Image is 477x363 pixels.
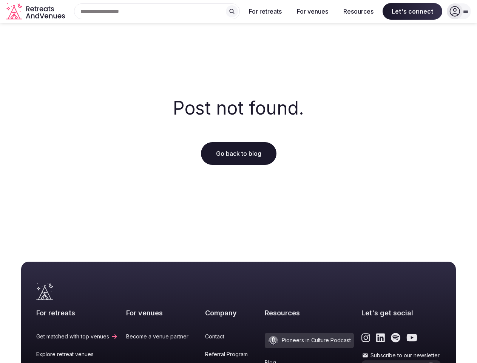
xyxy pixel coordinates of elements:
a: Get matched with top venues [36,333,118,340]
a: Go back to blog [201,142,276,165]
a: Visit the homepage [6,3,66,20]
a: Visit the homepage [36,283,53,300]
a: Pioneers in Culture Podcast [265,333,354,348]
a: Become a venue partner [126,333,198,340]
a: Contact [205,333,257,340]
h2: For venues [126,308,198,318]
svg: Retreats and Venues company logo [6,3,66,20]
button: For venues [291,3,334,20]
h2: Company [205,308,257,318]
button: For retreats [243,3,288,20]
h2: For retreats [36,308,118,318]
a: Link to the retreats and venues Spotify page [391,333,400,343]
a: Link to the retreats and venues Instagram page [361,333,370,343]
span: Let's connect [383,3,442,20]
button: Resources [337,3,380,20]
a: Link to the retreats and venues Youtube page [406,333,417,343]
a: Explore retreat venues [36,351,118,358]
a: Link to the retreats and venues LinkedIn page [376,333,385,343]
a: Referral Program [205,351,257,358]
label: Subscribe to our newsletter [361,352,441,359]
h2: Post not found. [173,95,304,121]
h2: Let's get social [361,308,441,318]
h2: Resources [265,308,354,318]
